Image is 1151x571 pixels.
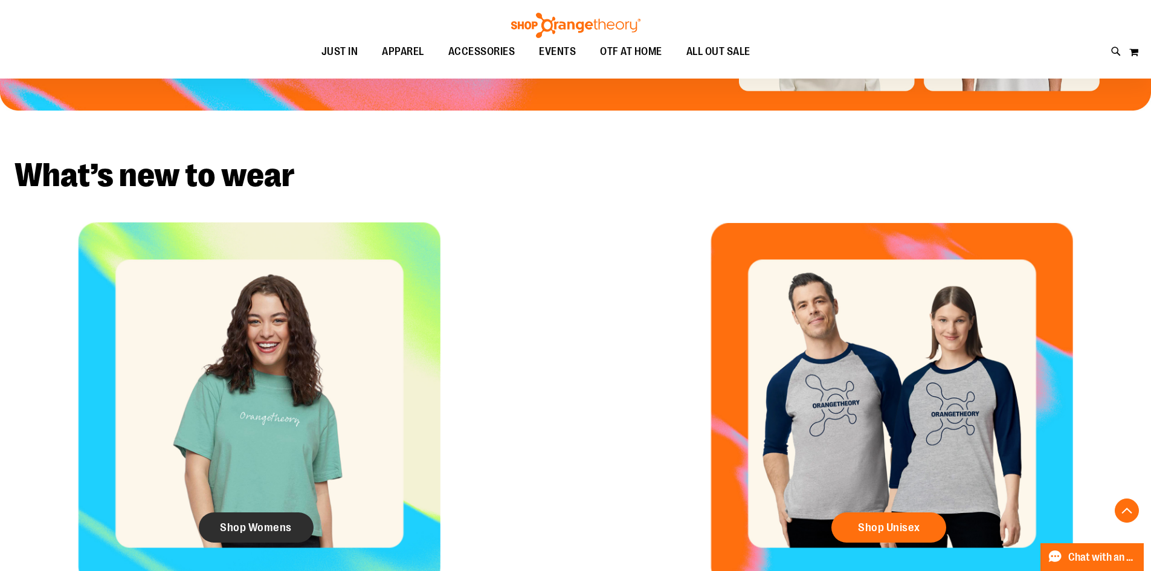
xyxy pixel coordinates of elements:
span: ACCESSORIES [448,38,515,65]
span: APPAREL [382,38,424,65]
span: OTF AT HOME [600,38,662,65]
img: Shop Orangetheory [509,13,642,38]
button: Back To Top [1115,498,1139,523]
span: JUST IN [321,38,358,65]
button: Chat with an Expert [1040,543,1144,571]
span: ALL OUT SALE [686,38,750,65]
h2: What’s new to wear [15,159,1136,192]
span: Shop Unisex [858,521,920,534]
span: Shop Womens [220,521,292,534]
span: Chat with an Expert [1068,552,1136,563]
span: EVENTS [539,38,576,65]
a: Shop Womens [199,512,314,543]
a: Shop Unisex [831,512,946,543]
